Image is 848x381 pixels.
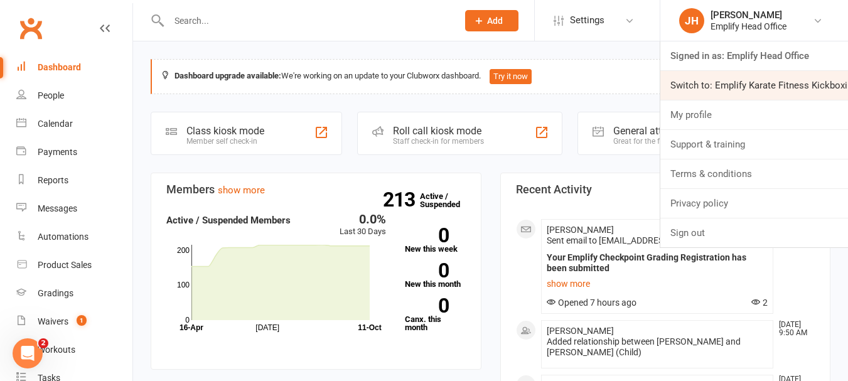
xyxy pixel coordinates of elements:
span: 1 [77,315,87,326]
div: Roll call kiosk mode [393,125,484,137]
a: Clubworx [15,13,46,44]
div: Workouts [38,345,75,355]
button: Try it now [490,69,532,84]
a: Signed in as: Emplify Head Office [660,41,848,70]
a: Messages [16,195,132,223]
strong: 0 [405,261,449,280]
div: Your Emplify Checkpoint Grading Registration has been submitted [547,252,768,274]
div: JH [679,8,704,33]
a: 0Canx. this month [405,298,466,331]
div: Last 30 Days [340,213,386,239]
a: 0New this month [405,263,466,288]
time: [DATE] 9:50 AM [773,321,814,337]
div: Member self check-in [186,137,264,146]
div: Reports [38,175,68,185]
div: Gradings [38,288,73,298]
div: Great for the front desk [613,137,753,146]
a: Dashboard [16,53,132,82]
div: Waivers [38,316,68,326]
div: 0.0% [340,213,386,225]
a: 213Active / Suspended [420,183,475,218]
div: We're working on an update to your Clubworx dashboard. [151,59,830,94]
a: show more [218,185,265,196]
a: Waivers 1 [16,308,132,336]
div: Staff check-in for members [393,137,484,146]
span: Settings [570,6,604,35]
div: General attendance kiosk mode [613,125,753,137]
a: My profile [660,100,848,129]
span: 2 [751,298,768,308]
span: [PERSON_NAME] [547,225,614,235]
a: Reports [16,166,132,195]
a: Privacy policy [660,189,848,218]
div: [PERSON_NAME] [711,9,786,21]
span: [PERSON_NAME] [547,326,614,336]
a: People [16,82,132,110]
div: Dashboard [38,62,81,72]
span: Opened 7 hours ago [547,298,636,308]
a: Automations [16,223,132,251]
div: Added relationship between [PERSON_NAME] and [PERSON_NAME] (Child) [547,336,768,358]
strong: Active / Suspended Members [166,215,291,226]
h3: Members [166,183,466,196]
span: 2 [38,338,48,348]
a: Calendar [16,110,132,138]
div: Emplify Head Office [711,21,786,32]
div: Product Sales [38,260,92,270]
span: Sent email to [EMAIL_ADDRESS][DOMAIN_NAME] [547,235,738,245]
a: Switch to: Emplify Karate Fitness Kickboxing [660,71,848,100]
h3: Recent Activity [516,183,815,196]
strong: 213 [383,190,420,209]
strong: 0 [405,296,449,315]
iframe: Intercom live chat [13,338,43,368]
strong: 0 [405,226,449,245]
div: Payments [38,147,77,157]
span: Add [487,16,503,26]
button: Add [465,10,518,31]
strong: Dashboard upgrade available: [174,71,281,80]
a: Workouts [16,336,132,364]
a: show more [547,275,768,292]
div: Calendar [38,119,73,129]
a: Gradings [16,279,132,308]
a: Sign out [660,218,848,247]
div: Automations [38,232,89,242]
div: Messages [38,203,77,213]
div: People [38,90,64,100]
a: Support & training [660,130,848,159]
div: Class kiosk mode [186,125,264,137]
a: Payments [16,138,132,166]
a: 0New this week [405,228,466,253]
input: Search... [165,12,449,30]
a: Terms & conditions [660,159,848,188]
a: Product Sales [16,251,132,279]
